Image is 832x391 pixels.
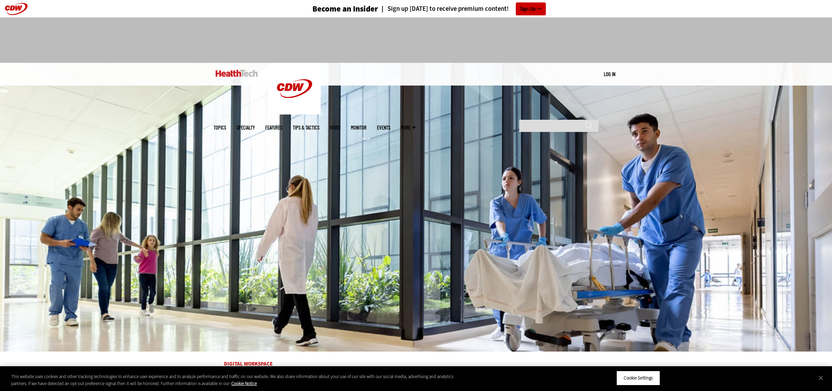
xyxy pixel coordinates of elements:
[11,373,458,387] div: This website uses cookies and other tracking technologies to enhance user experience and to analy...
[289,24,543,56] iframe: advertisement
[214,125,226,130] span: Topics
[516,2,546,15] a: Sign Up
[377,125,390,130] a: Events
[268,109,321,116] a: CDW
[604,71,615,78] div: User menu
[813,370,829,385] button: Close
[224,360,273,367] a: Digital Workspace
[216,70,258,77] img: Home
[265,125,282,130] a: Features
[293,125,319,130] a: Tips & Tactics
[351,125,367,130] a: MonITor
[330,125,340,130] a: Video
[616,371,660,385] button: Cookie Settings
[401,125,415,130] span: More
[312,5,378,13] h3: Become an Insider
[286,5,378,13] a: Become an Insider
[237,125,255,130] span: Specialty
[604,71,615,77] a: Log in
[231,381,257,386] a: More information about your privacy
[268,63,321,115] img: Home
[378,6,509,12] a: Sign up [DATE] to receive premium content!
